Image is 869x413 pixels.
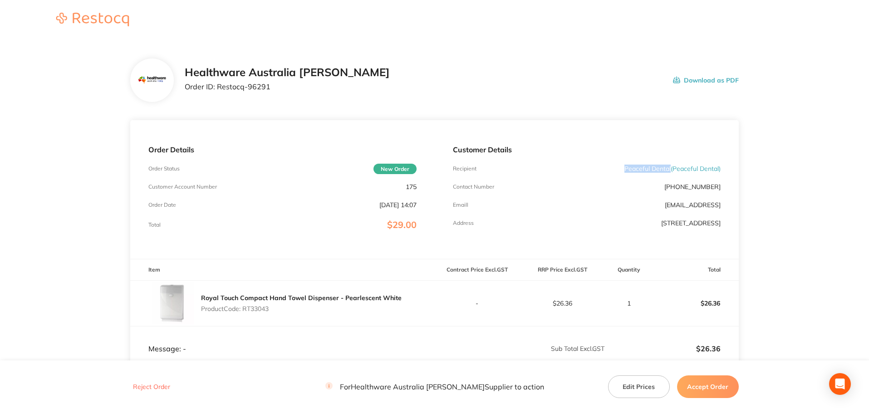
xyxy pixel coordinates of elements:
[453,184,494,190] p: Contact Number
[325,383,544,391] p: For Healthware Australia [PERSON_NAME] Supplier to action
[664,183,721,190] p: [PHONE_NUMBER]
[130,383,173,391] button: Reject Order
[148,165,180,172] p: Order Status
[47,13,138,26] img: Restocq logo
[130,259,434,281] th: Item
[148,281,194,326] img: ODB3d2wzeQ
[453,220,474,226] p: Address
[130,326,434,353] td: Message: -
[520,300,604,307] p: $26.36
[673,66,739,94] button: Download as PDF
[605,300,653,307] p: 1
[201,305,402,312] p: Product Code: RT33043
[653,259,739,281] th: Total
[435,259,520,281] th: Contract Price Excl. GST
[453,165,476,172] p: Recipient
[671,165,721,173] span: ( Peaceful Dental )
[453,146,721,154] p: Customer Details
[47,13,138,28] a: Restocq logo
[148,202,176,208] p: Order Date
[829,373,851,395] div: Open Intercom Messenger
[608,375,670,398] button: Edit Prices
[185,66,390,79] h2: Healthware Australia [PERSON_NAME]
[654,292,738,314] p: $26.36
[665,201,721,209] a: [EMAIL_ADDRESS]
[185,83,390,91] p: Order ID: Restocq- 96291
[406,183,417,190] p: 175
[201,294,402,302] a: Royal Touch Compact Hand Towel Dispenser - Pearlescent White
[387,219,417,230] span: $29.00
[137,66,167,95] img: Mjc2MnhocQ
[605,259,653,281] th: Quantity
[435,345,604,352] p: Sub Total Excl. GST
[605,345,721,353] p: $26.36
[677,375,739,398] button: Accept Order
[148,146,416,154] p: Order Details
[379,201,417,209] p: [DATE] 14:07
[453,202,468,208] p: Emaill
[624,165,721,172] p: Peaceful Dental
[148,222,161,228] p: Total
[148,184,217,190] p: Customer Account Number
[435,300,520,307] p: -
[520,259,605,281] th: RRP Price Excl. GST
[373,164,417,174] span: New Order
[661,219,721,227] p: [STREET_ADDRESS]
